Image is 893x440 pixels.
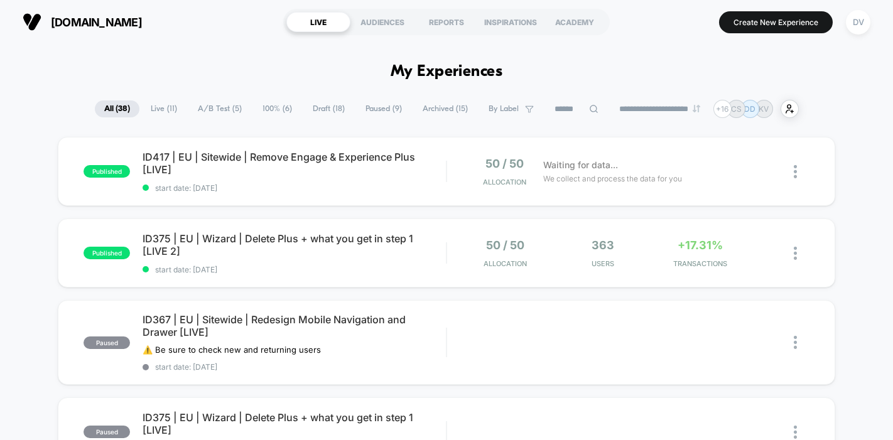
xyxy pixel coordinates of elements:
p: KV [759,104,769,114]
div: DV [846,10,870,35]
button: DV [842,9,874,35]
span: start date: [DATE] [143,362,446,372]
span: Live ( 11 ) [141,100,187,117]
span: 50 / 50 [485,157,524,170]
span: Paused ( 9 ) [356,100,411,117]
img: close [794,336,797,349]
span: ⚠️ Be sure to check new and returning users [143,345,321,355]
span: Waiting for data... [543,158,618,172]
span: 363 [592,239,614,252]
span: All ( 38 ) [95,100,139,117]
span: By Label [489,104,519,114]
span: TRANSACTIONS [654,259,745,268]
span: 50 / 50 [486,239,524,252]
span: start date: [DATE] [143,265,446,274]
button: Create New Experience [719,11,833,33]
div: AUDIENCES [350,12,414,32]
span: [DOMAIN_NAME] [51,16,142,29]
span: 100% ( 6 ) [253,100,301,117]
h1: My Experiences [391,63,503,81]
p: CS [731,104,742,114]
span: ID375 | EU | Wizard | Delete Plus + what you get in step 1 [LIVE] [143,411,446,436]
img: end [693,105,700,112]
span: paused [84,336,130,349]
span: Allocation [484,259,527,268]
button: [DOMAIN_NAME] [19,12,146,32]
span: ID417 | EU | Sitewide | Remove Engage & Experience Plus [LIVE] [143,151,446,176]
img: close [794,165,797,178]
span: Draft ( 18 ) [303,100,354,117]
div: REPORTS [414,12,479,32]
span: start date: [DATE] [143,183,446,193]
span: +17.31% [678,239,723,252]
span: ID367 | EU | Sitewide | Redesign Mobile Navigation and Drawer [LIVE] [143,313,446,338]
span: Allocation [483,178,526,186]
span: published [84,165,130,178]
span: A/B Test ( 5 ) [188,100,251,117]
div: INSPIRATIONS [479,12,543,32]
div: LIVE [286,12,350,32]
span: Users [557,259,648,268]
span: paused [84,426,130,438]
div: ACADEMY [543,12,607,32]
img: close [794,247,797,260]
div: + 16 [713,100,732,118]
img: Visually logo [23,13,41,31]
p: DD [744,104,755,114]
span: Archived ( 15 ) [413,100,477,117]
span: published [84,247,130,259]
img: close [794,426,797,439]
span: ID375 | EU | Wizard | Delete Plus + what you get in step 1 [LIVE 2] [143,232,446,257]
span: We collect and process the data for you [543,173,682,185]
